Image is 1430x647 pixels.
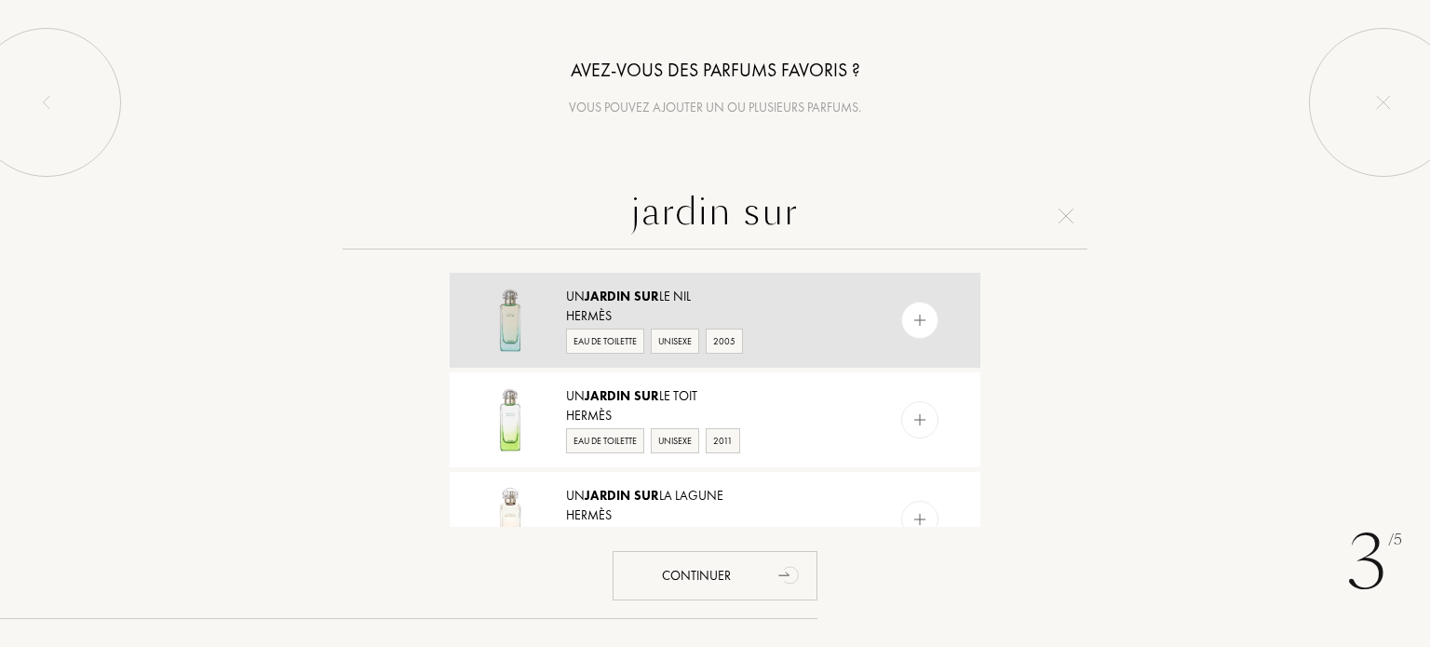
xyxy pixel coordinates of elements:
input: Rechercher un parfum [343,182,1087,249]
img: add_pf.svg [911,511,929,529]
div: Unisexe [651,428,699,453]
span: sur [634,387,659,404]
div: 2005 [706,329,743,354]
div: Un le Toit [566,386,862,406]
img: add_pf.svg [911,312,929,330]
img: Un Jardin Sur La Lagune [478,487,543,552]
div: 2011 [706,428,740,453]
img: quit_onboard.svg [1376,95,1391,110]
div: Hermès [566,306,862,326]
div: Eau de Toilette [566,428,644,453]
div: 3 [1347,507,1402,619]
span: sur [634,288,659,304]
div: Hermès [566,505,862,525]
div: Continuer [613,551,817,600]
span: Jardin [585,288,631,304]
span: Jardin [585,487,631,504]
div: Eau de Toilette [566,329,644,354]
img: left_onboard.svg [39,95,54,110]
div: animation [772,556,809,593]
div: Un La Lagune [566,486,862,505]
img: Un Jardin sur le Toit [478,387,543,452]
span: Sur [634,487,659,504]
div: Unisexe [651,329,699,354]
img: cross.svg [1059,209,1073,223]
img: add_pf.svg [911,411,929,429]
div: Hermès [566,406,862,425]
span: /5 [1388,530,1402,551]
div: Un le Nil [566,287,862,306]
img: Un Jardin sur le Nil [478,288,543,353]
span: Jardin [585,387,631,404]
